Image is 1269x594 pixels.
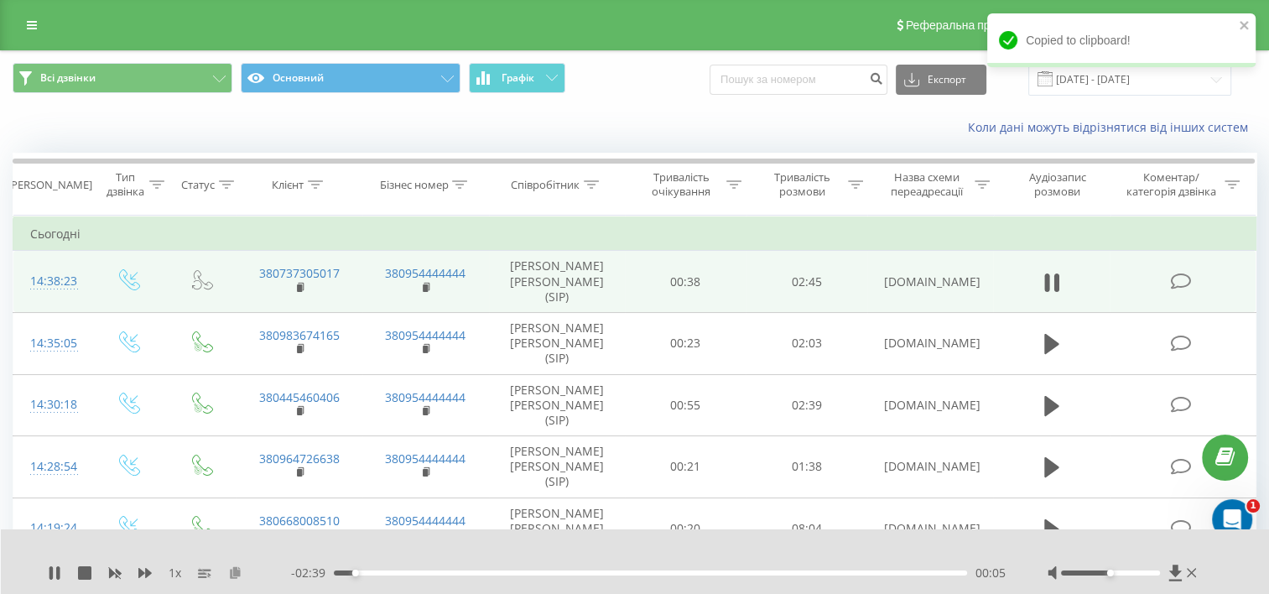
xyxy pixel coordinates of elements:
button: close [1239,18,1251,34]
div: Клієнт [272,178,304,192]
div: Copied to clipboard! [987,13,1256,67]
button: Графік [469,63,565,93]
div: Бізнес номер [379,178,448,192]
td: [PERSON_NAME] [PERSON_NAME] (SIP) [489,436,625,498]
div: Тривалість розмови [761,170,844,199]
button: Основний [241,63,460,93]
span: 1 [1246,499,1260,513]
td: 02:03 [746,312,867,374]
div: [PERSON_NAME] [8,178,92,192]
div: Коментар/категорія дзвінка [1122,170,1220,199]
td: 00:55 [625,374,746,436]
td: 00:38 [625,251,746,313]
td: [PERSON_NAME] [PERSON_NAME] (SIP) [489,374,625,436]
td: [DOMAIN_NAME] [867,312,993,374]
div: 14:30:18 [30,388,74,421]
a: 380445460406 [259,389,340,405]
div: Назва схеми переадресації [882,170,970,199]
a: 380954444444 [385,513,465,529]
td: Сьогодні [13,217,1256,251]
div: 14:38:23 [30,265,74,298]
div: 14:35:05 [30,327,74,360]
div: 14:28:54 [30,451,74,483]
td: 02:39 [746,374,867,436]
a: 380954444444 [385,265,465,281]
iframe: Intercom live chat [1212,499,1252,539]
div: Accessibility label [352,570,359,576]
a: Коли дані можуть відрізнятися вiд інших систем [968,119,1256,135]
td: [DOMAIN_NAME] [867,374,993,436]
div: Тривалість очікування [640,170,723,199]
input: Пошук за номером [710,65,887,95]
td: 02:45 [746,251,867,313]
td: 00:21 [625,436,746,498]
div: Тип дзвінка [106,170,145,199]
td: 01:38 [746,436,867,498]
span: Графік [502,72,534,84]
button: Експорт [896,65,986,95]
button: Всі дзвінки [13,63,232,93]
td: [DOMAIN_NAME] [867,436,993,498]
td: [PERSON_NAME] [PERSON_NAME] (SIP) [489,251,625,313]
span: 00:05 [975,565,1006,581]
span: 1 x [169,565,181,581]
td: [PERSON_NAME] [PERSON_NAME] (SIP) [489,312,625,374]
a: 380964726638 [259,451,340,466]
span: - 02:39 [291,565,334,581]
td: 08:04 [746,498,867,560]
td: 00:20 [625,498,746,560]
a: 380737305017 [259,265,340,281]
div: Співробітник [511,178,580,192]
div: Аудіозапис розмови [1009,170,1106,199]
td: [PERSON_NAME] [PERSON_NAME] (SIP) [489,498,625,560]
a: 380954444444 [385,451,465,466]
a: 380954444444 [385,389,465,405]
a: 380983674165 [259,327,340,343]
div: 14:19:24 [30,512,74,544]
div: Статус [181,178,215,192]
div: Accessibility label [1107,570,1114,576]
td: [DOMAIN_NAME] [867,251,993,313]
span: Реферальна програма [906,18,1029,32]
td: 00:23 [625,312,746,374]
td: [DOMAIN_NAME] [867,498,993,560]
span: Всі дзвінки [40,71,96,85]
a: 380668008510 [259,513,340,529]
a: 380954444444 [385,327,465,343]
